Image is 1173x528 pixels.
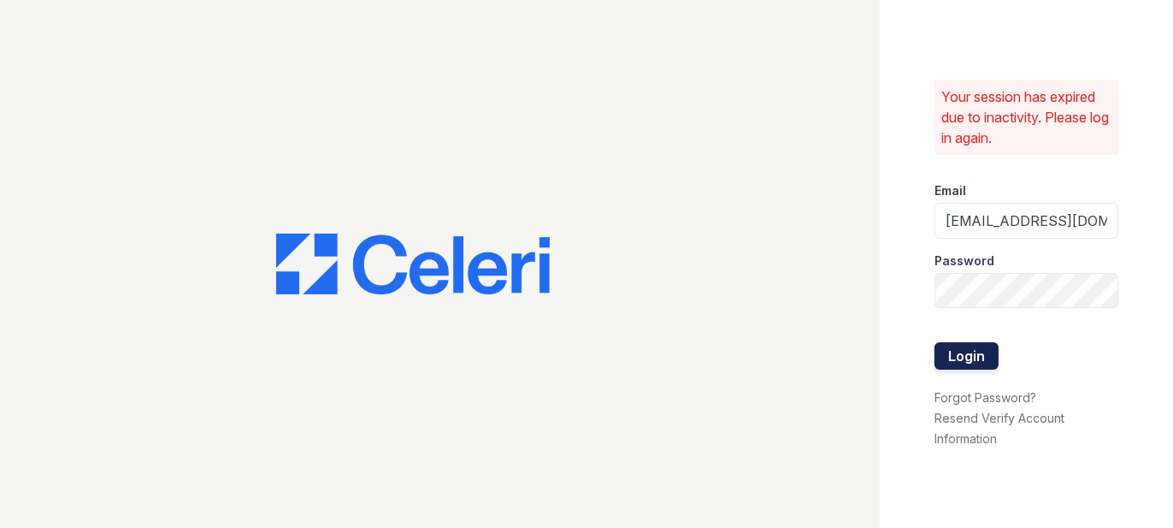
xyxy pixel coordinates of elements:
img: CE_Logo_Blue-a8612792a0a2168367f1c8372b55b34899dd931a85d93a1a3d3e32e68fde9ad4.png [276,234,550,295]
a: Forgot Password? [934,390,1036,405]
label: Password [934,252,994,270]
a: Resend Verify Account Information [934,411,1064,446]
button: Login [934,342,999,370]
p: Your session has expired due to inactivity. Please log in again. [941,86,1111,148]
label: Email [934,182,966,199]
